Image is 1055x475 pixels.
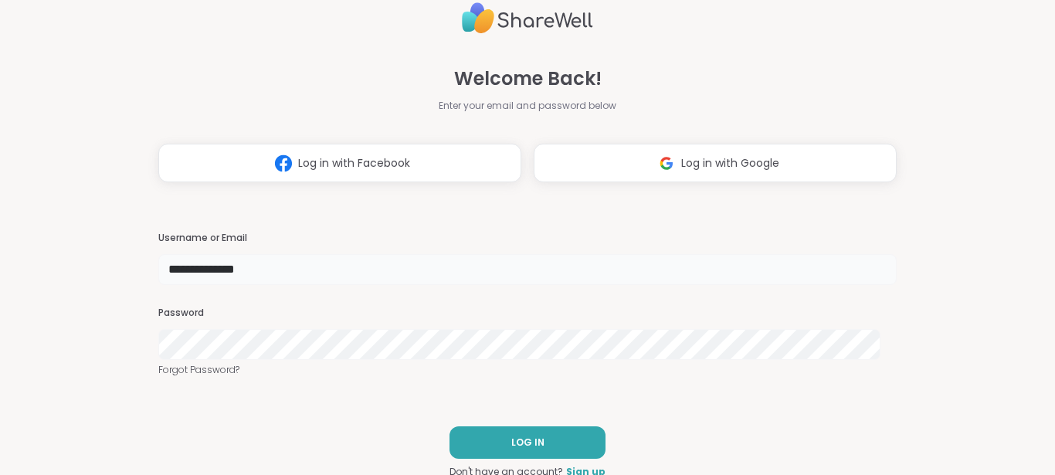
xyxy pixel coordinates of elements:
[158,363,897,377] a: Forgot Password?
[449,426,606,459] button: LOG IN
[269,149,298,178] img: ShareWell Logomark
[158,307,897,320] h3: Password
[158,144,521,182] button: Log in with Facebook
[439,99,616,113] span: Enter your email and password below
[454,65,602,93] span: Welcome Back!
[652,149,681,178] img: ShareWell Logomark
[534,144,897,182] button: Log in with Google
[298,155,410,171] span: Log in with Facebook
[681,155,779,171] span: Log in with Google
[158,232,897,245] h3: Username or Email
[511,436,544,450] span: LOG IN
